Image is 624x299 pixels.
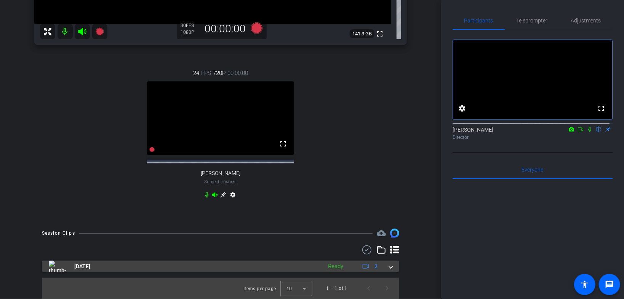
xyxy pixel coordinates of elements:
mat-icon: fullscreen [375,29,384,38]
div: 00:00:00 [200,22,251,35]
span: [DATE] [74,262,90,270]
div: Director [453,134,613,141]
span: Chrome [221,180,237,184]
div: Items per page: [243,285,277,293]
button: Next page [378,279,396,297]
span: Participants [464,18,493,23]
span: 24 [193,69,199,77]
span: Adjustments [571,18,601,23]
mat-icon: message [605,280,614,289]
span: FPS [201,69,211,77]
div: Session Clips [42,229,75,237]
div: 1 – 1 of 1 [326,285,347,292]
span: 720P [213,69,226,77]
mat-icon: fullscreen [278,139,288,148]
div: Ready [324,262,347,271]
span: FPS [186,23,194,28]
mat-icon: settings [458,104,467,113]
span: 2 [374,262,378,270]
span: - [220,179,221,184]
span: 141.3 GB [350,29,374,38]
mat-icon: fullscreen [597,104,606,113]
mat-icon: settings [228,192,237,201]
span: Subject [205,178,237,185]
mat-icon: accessibility [580,280,589,289]
div: 30 [181,22,200,29]
span: [PERSON_NAME] [201,170,240,177]
span: Teleprompter [517,18,548,23]
mat-icon: flip [594,126,603,132]
div: 1080P [181,29,200,35]
img: thumb-nail [49,261,66,272]
mat-expansion-panel-header: thumb-nail[DATE]Ready2 [42,261,399,272]
span: Everyone [522,167,544,172]
button: Previous page [360,279,378,297]
img: Session clips [390,229,399,238]
span: 00:00:00 [227,69,248,77]
div: [PERSON_NAME] [453,126,613,141]
mat-icon: cloud_upload [377,229,386,238]
span: Destinations for your clips [377,229,386,238]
